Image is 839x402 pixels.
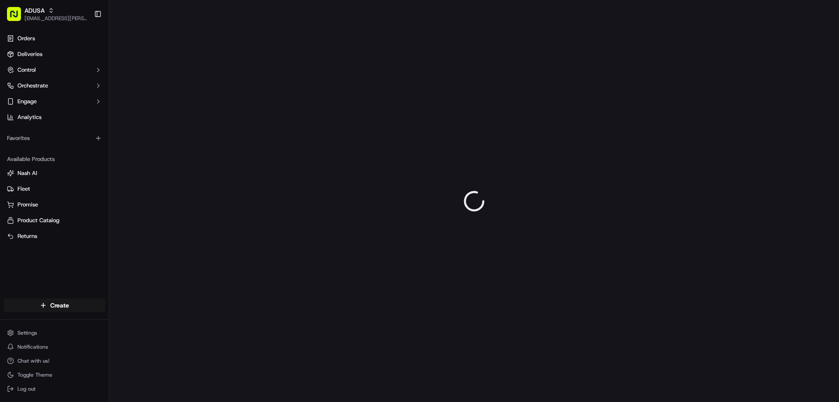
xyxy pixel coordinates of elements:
span: Fleet [17,185,30,193]
span: Create [50,301,69,310]
button: Chat with us! [3,355,105,367]
a: Fleet [7,185,102,193]
button: Product Catalog [3,213,105,227]
span: Promise [17,201,38,209]
span: Log out [17,385,35,392]
button: ADUSA [24,6,45,15]
button: Orchestrate [3,79,105,93]
a: Product Catalog [7,217,102,224]
span: Engage [17,98,37,105]
a: Promise [7,201,102,209]
span: Toggle Theme [17,371,52,378]
button: Create [3,298,105,312]
span: Returns [17,232,37,240]
button: Toggle Theme [3,369,105,381]
button: Engage [3,94,105,108]
a: Deliveries [3,47,105,61]
div: Available Products [3,152,105,166]
span: Orchestrate [17,82,48,90]
a: Analytics [3,110,105,124]
span: Product Catalog [17,217,59,224]
span: Settings [17,329,37,336]
button: Control [3,63,105,77]
a: Returns [7,232,102,240]
button: ADUSA[EMAIL_ADDRESS][PERSON_NAME][DOMAIN_NAME] [3,3,90,24]
button: Nash AI [3,166,105,180]
button: Returns [3,229,105,243]
button: [EMAIL_ADDRESS][PERSON_NAME][DOMAIN_NAME] [24,15,87,22]
button: Settings [3,327,105,339]
a: Orders [3,31,105,45]
span: Orders [17,35,35,42]
span: Analytics [17,113,42,121]
span: Nash AI [17,169,37,177]
button: Promise [3,198,105,212]
span: Control [17,66,36,74]
button: Log out [3,383,105,395]
span: Chat with us! [17,357,49,364]
span: Notifications [17,343,48,350]
a: Nash AI [7,169,102,177]
div: Favorites [3,131,105,145]
button: Notifications [3,341,105,353]
button: Fleet [3,182,105,196]
span: Deliveries [17,50,42,58]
